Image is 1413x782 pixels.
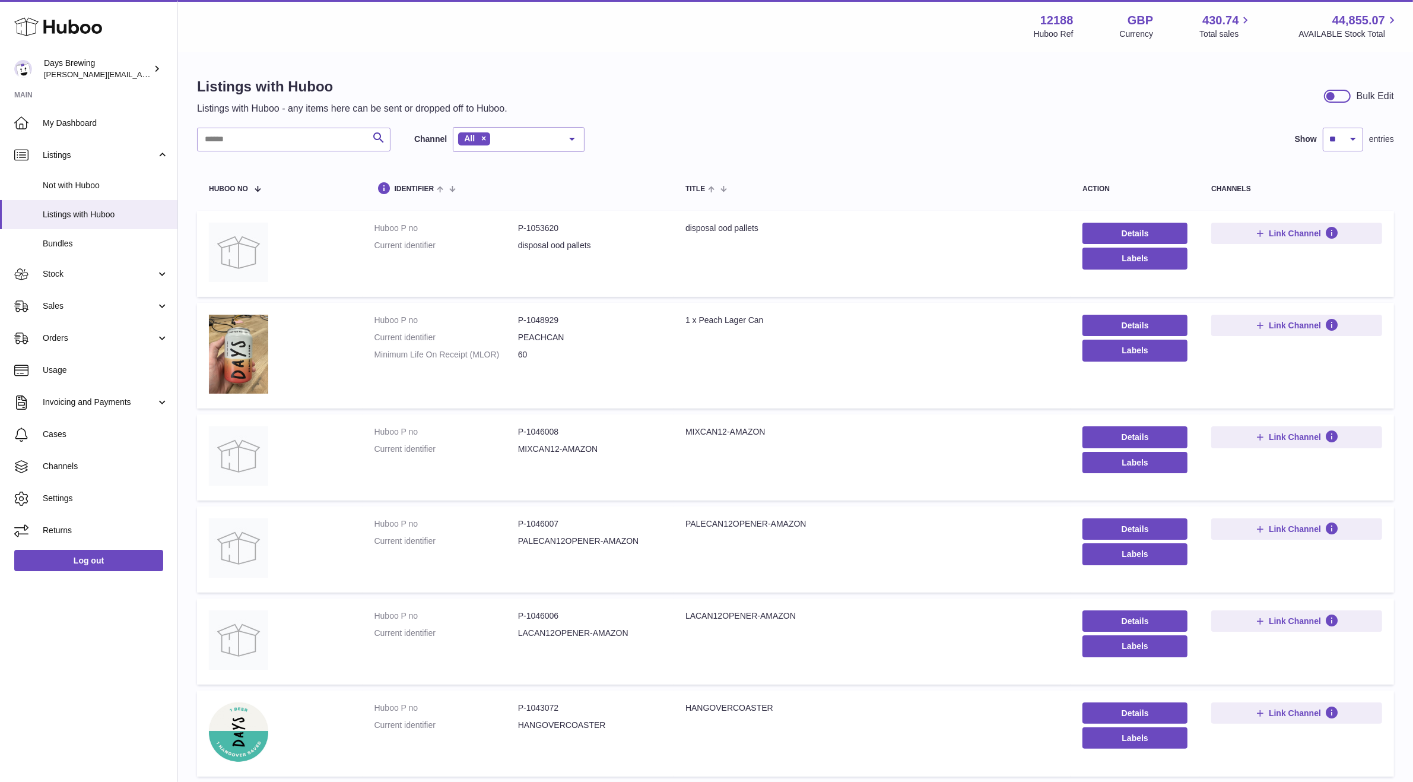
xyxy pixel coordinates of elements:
[43,118,169,129] span: My Dashboard
[685,185,705,193] span: title
[1202,12,1239,29] span: 430.74
[518,536,662,547] dd: PALECAN12OPENER-AMAZON
[374,444,518,455] dt: Current identifier
[685,610,1059,622] div: LACAN12OPENER-AMAZON
[1269,708,1321,718] span: Link Channel
[685,702,1059,714] div: HANGOVERCOASTER
[518,332,662,343] dd: PEACHCAN
[1211,426,1382,448] button: Link Channel
[209,518,268,578] img: PALECAN12OPENER-AMAZON
[518,518,662,530] dd: P-1046007
[1269,524,1321,534] span: Link Channel
[43,209,169,220] span: Listings with Huboo
[1082,452,1187,473] button: Labels
[1211,610,1382,632] button: Link Channel
[374,426,518,438] dt: Huboo P no
[1082,426,1187,448] a: Details
[209,426,268,486] img: MIXCAN12-AMAZON
[209,223,268,282] img: disposal ood pallets
[1199,29,1252,40] span: Total sales
[518,628,662,639] dd: LACAN12OPENER-AMAZON
[1082,315,1187,336] a: Details
[518,315,662,326] dd: P-1048929
[43,150,156,161] span: Listings
[374,223,518,234] dt: Huboo P no
[43,429,169,440] span: Cases
[374,702,518,714] dt: Huboo P no
[1199,12,1252,40] a: 430.74 Total sales
[1269,616,1321,626] span: Link Channel
[1211,315,1382,336] button: Link Channel
[1295,134,1317,145] label: Show
[1120,29,1154,40] div: Currency
[1298,12,1399,40] a: 44,855.07 AVAILABLE Stock Total
[43,461,169,472] span: Channels
[685,223,1059,234] div: disposal ood pallets
[1211,223,1382,244] button: Link Channel
[209,702,268,762] img: HANGOVERCOASTER
[1211,702,1382,724] button: Link Channel
[1269,228,1321,239] span: Link Channel
[209,610,268,670] img: LACAN12OPENER-AMAZON
[209,185,248,193] span: Huboo no
[518,426,662,438] dd: P-1046008
[374,240,518,251] dt: Current identifier
[43,397,156,408] span: Invoicing and Payments
[1082,727,1187,749] button: Labels
[197,77,507,96] h1: Listings with Huboo
[43,493,169,504] span: Settings
[518,444,662,455] dd: MIXCAN12-AMAZON
[518,702,662,714] dd: P-1043072
[44,58,151,80] div: Days Brewing
[1082,248,1187,269] button: Labels
[1269,432,1321,442] span: Link Channel
[374,349,518,360] dt: Minimum Life On Receipt (MLOR)
[1269,320,1321,331] span: Link Channel
[1357,90,1394,103] div: Bulk Edit
[1082,185,1187,193] div: action
[374,628,518,639] dt: Current identifier
[1211,518,1382,540] button: Link Channel
[374,536,518,547] dt: Current identifier
[209,315,268,394] img: 1 x Peach Lager Can
[414,134,447,145] label: Channel
[1128,12,1153,29] strong: GBP
[1034,29,1074,40] div: Huboo Ref
[518,349,662,360] dd: 60
[43,268,156,280] span: Stock
[374,315,518,326] dt: Huboo P no
[518,223,662,234] dd: P-1053620
[197,102,507,115] p: Listings with Huboo - any items here can be sent or dropped off to Huboo.
[44,69,238,79] span: [PERSON_NAME][EMAIL_ADDRESS][DOMAIN_NAME]
[1082,610,1187,632] a: Details
[43,333,156,344] span: Orders
[1369,134,1394,145] span: entries
[43,525,169,536] span: Returns
[43,365,169,376] span: Usage
[518,240,662,251] dd: disposal ood pallets
[14,550,163,571] a: Log out
[685,426,1059,438] div: MIXCAN12-AMAZON
[464,134,475,143] span: All
[374,332,518,343] dt: Current identifier
[374,518,518,530] dt: Huboo P no
[1040,12,1074,29] strong: 12188
[518,720,662,731] dd: HANGOVERCOASTER
[1082,702,1187,724] a: Details
[1082,635,1187,657] button: Labels
[43,300,156,312] span: Sales
[1082,340,1187,361] button: Labels
[685,315,1059,326] div: 1 x Peach Lager Can
[43,238,169,249] span: Bundles
[1211,185,1382,193] div: channels
[1332,12,1385,29] span: 44,855.07
[374,610,518,622] dt: Huboo P no
[14,60,32,78] img: greg@daysbrewing.com
[1082,518,1187,540] a: Details
[685,518,1059,530] div: PALECAN12OPENER-AMAZON
[1298,29,1399,40] span: AVAILABLE Stock Total
[374,720,518,731] dt: Current identifier
[1082,223,1187,244] a: Details
[43,180,169,191] span: Not with Huboo
[1082,543,1187,565] button: Labels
